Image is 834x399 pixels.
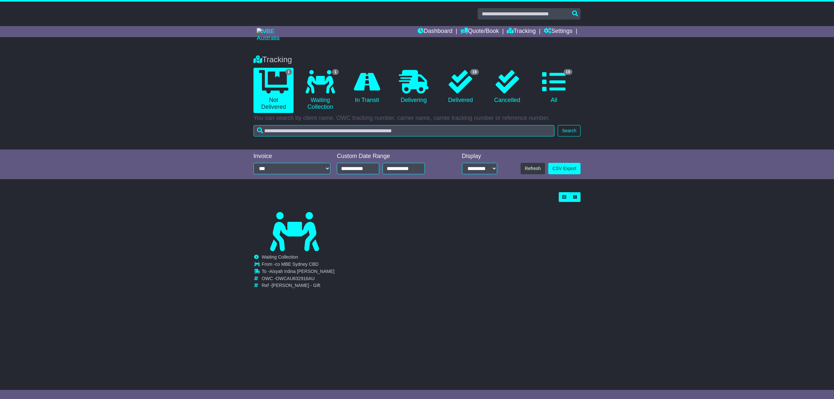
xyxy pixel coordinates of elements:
a: Delivering [394,68,434,106]
button: Refresh [521,163,545,174]
div: Tracking [250,55,584,64]
a: Cancelled [487,68,527,106]
span: Aisyah Irdina [PERSON_NAME] [269,269,335,274]
span: 1 [285,69,292,75]
span: 1 [332,69,339,75]
div: Custom Date Range [337,153,441,160]
a: Quote/Book [460,26,499,37]
td: Ref - [262,283,334,288]
td: OWC - [262,276,334,283]
td: To - [262,269,334,276]
span: Waiting Collection [262,254,298,260]
a: Tracking [507,26,536,37]
td: From - [262,262,334,269]
button: Search [558,125,581,136]
a: Dashboard [418,26,453,37]
span: 19 [564,69,572,75]
a: 1 Waiting Collection [300,68,340,113]
a: 19 All [534,68,574,106]
span: co MBE Sydney CBD [275,262,319,267]
p: You can search by client name, OWC tracking number, carrier name, carrier tracking number or refe... [253,115,581,122]
div: Invoice [253,153,330,160]
a: 1 Not Delivered [253,68,294,113]
span: 18 [470,69,479,75]
span: OWCAU632916AU [276,276,315,281]
a: CSV Export [548,163,581,174]
a: 18 Delivered [440,68,481,106]
a: Settings [544,26,572,37]
span: [PERSON_NAME] - Gift [272,283,320,288]
a: In Transit [347,68,387,106]
div: Display [462,153,497,160]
